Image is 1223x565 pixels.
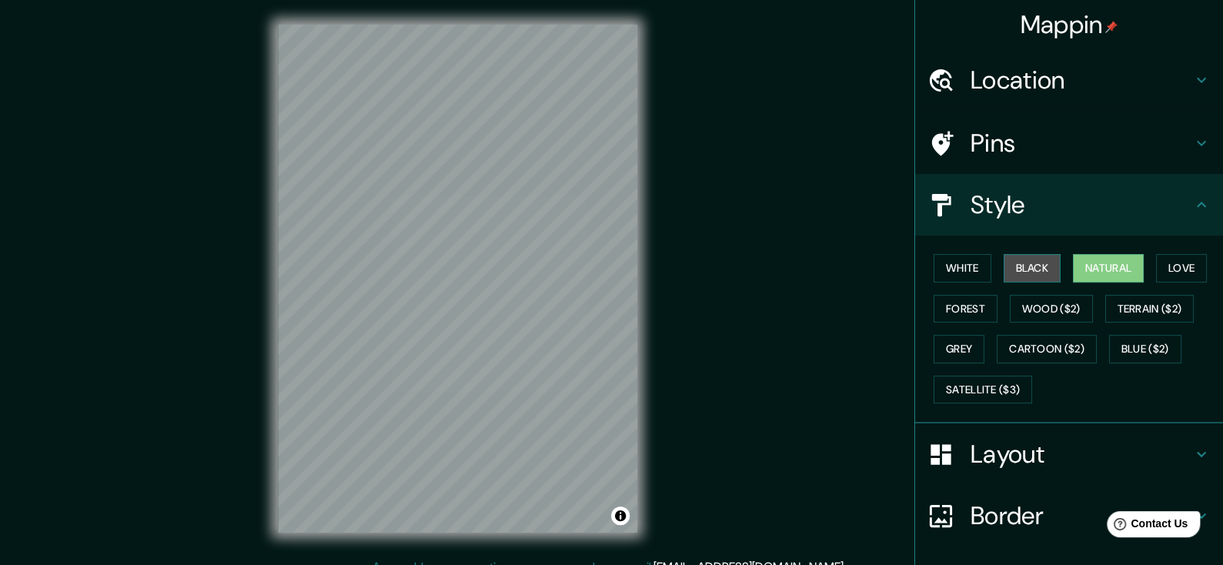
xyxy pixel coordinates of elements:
button: Satellite ($3) [934,376,1032,404]
div: Pins [915,112,1223,174]
div: Layout [915,423,1223,485]
div: Border [915,485,1223,547]
button: Grey [934,335,984,363]
div: Location [915,49,1223,111]
h4: Layout [971,439,1192,470]
h4: Pins [971,128,1192,159]
button: Natural [1073,254,1144,282]
img: pin-icon.png [1105,21,1118,33]
canvas: Map [278,25,637,533]
button: Terrain ($2) [1105,295,1195,323]
button: Cartoon ($2) [997,335,1097,363]
button: Wood ($2) [1010,295,1093,323]
button: Forest [934,295,997,323]
button: Black [1004,254,1061,282]
h4: Location [971,65,1192,95]
button: White [934,254,991,282]
h4: Style [971,189,1192,220]
button: Love [1156,254,1207,282]
h4: Mappin [1021,9,1118,40]
iframe: Help widget launcher [1086,505,1206,548]
h4: Border [971,500,1192,531]
div: Style [915,174,1223,236]
button: Blue ($2) [1109,335,1181,363]
button: Toggle attribution [611,506,630,525]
